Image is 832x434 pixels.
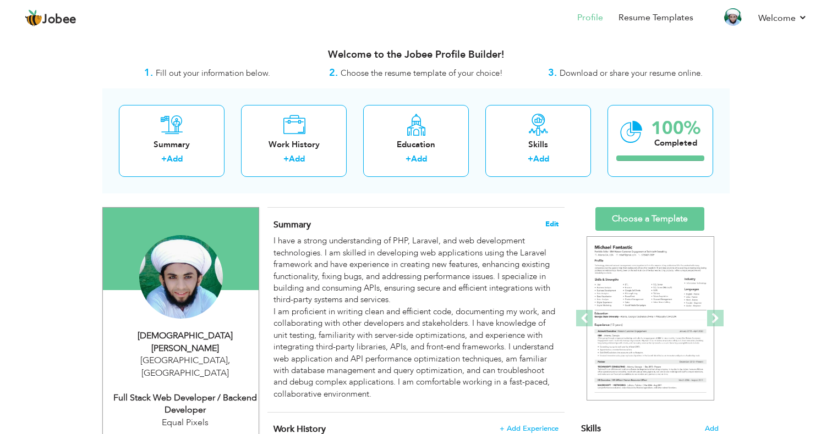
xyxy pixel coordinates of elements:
[406,153,411,165] label: +
[228,354,230,366] span: ,
[42,14,76,26] span: Jobee
[548,66,557,80] strong: 3.
[283,153,289,165] label: +
[111,416,259,429] div: Equal Pixels
[250,139,338,151] div: Work History
[111,354,259,380] div: [GEOGRAPHIC_DATA] [GEOGRAPHIC_DATA]
[167,153,183,164] a: Add
[25,9,42,27] img: jobee.io
[161,153,167,165] label: +
[289,153,305,164] a: Add
[144,66,153,80] strong: 1.
[758,12,807,25] a: Welcome
[111,392,259,417] div: Full Stack Web Developer / Backend Developer
[273,219,559,230] h4: Adding a summary is a quick and easy way to highlight your experience and interests.
[533,153,549,164] a: Add
[595,207,704,231] a: Choose a Template
[111,330,259,355] div: [DEMOGRAPHIC_DATA][PERSON_NAME]
[651,137,700,149] div: Completed
[273,235,559,400] div: I have a strong understanding of PHP, Laravel, and web development technologies. I am skilled in ...
[494,139,582,151] div: Skills
[372,139,460,151] div: Education
[102,49,730,60] h3: Welcome to the Jobee Profile Builder!
[528,153,533,165] label: +
[128,139,216,151] div: Summary
[618,12,693,24] a: Resume Templates
[724,8,742,26] img: Profile Img
[651,119,700,137] div: 100%
[273,219,311,231] span: Summary
[156,68,270,79] span: Fill out your information below.
[411,153,427,164] a: Add
[139,235,223,319] img: Muhammad Khalil
[545,220,559,228] span: Edit
[341,68,503,79] span: Choose the resume template of your choice!
[705,424,719,434] span: Add
[25,9,76,27] a: Jobee
[500,425,559,432] span: + Add Experience
[577,12,603,24] a: Profile
[329,66,338,80] strong: 2.
[560,68,703,79] span: Download or share your resume online.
